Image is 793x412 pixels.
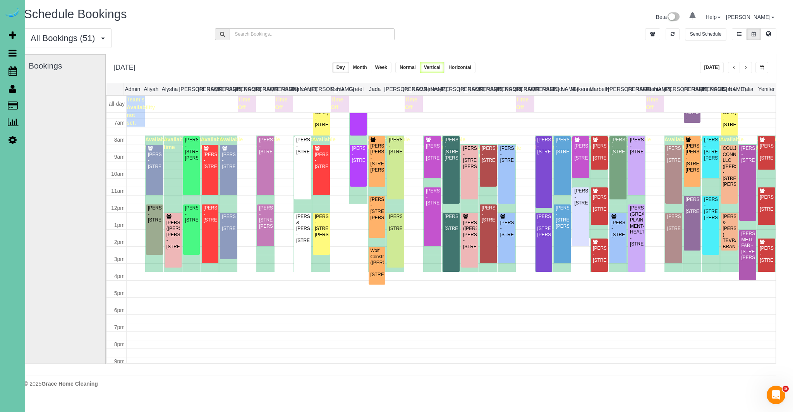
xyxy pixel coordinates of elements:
div: [PERSON_NAME] - [STREET_ADDRESS][PERSON_NAME] [704,197,718,221]
th: [PERSON_NAME] [272,83,291,95]
th: [PERSON_NAME] [310,83,328,95]
th: Talia [738,83,757,95]
th: Makenna [571,83,589,95]
span: Available time [590,136,614,150]
span: Available time [368,136,391,150]
button: Normal [395,62,420,73]
th: [PERSON_NAME] [533,83,552,95]
span: Available time [702,136,725,150]
div: [PERSON_NAME] - [STREET_ADDRESS][PERSON_NAME] [463,146,477,170]
span: Available time [683,136,707,150]
div: [PERSON_NAME] - [STREET_ADDRESS] [388,137,402,155]
div: [PERSON_NAME] - [STREET_ADDRESS] [592,194,606,212]
button: Vertical [420,62,445,73]
span: Available time [627,136,651,150]
span: Available time [609,136,632,150]
span: Team's Availability not set. [127,96,155,126]
th: [PERSON_NAME] [403,83,421,95]
th: Yenifer [757,83,776,95]
span: 11am [111,188,125,194]
div: [PERSON_NAME] - [STREET_ADDRESS][PERSON_NAME] [704,137,718,161]
div: COLLEGE CONNECTION, LLC ([PERSON_NAME]) - [STREET_ADDRESS][PERSON_NAME] [723,146,736,187]
div: [PERSON_NAME] - [STREET_ADDRESS] [148,205,161,223]
div: [PERSON_NAME] - [STREET_ADDRESS] [203,152,217,170]
span: 1pm [114,222,125,228]
span: Available time [738,145,762,159]
button: Month [349,62,371,73]
span: All Bookings (51) [31,33,99,43]
th: [PERSON_NAME] [254,83,272,95]
th: [PERSON_NAME] [701,83,720,95]
div: [PERSON_NAME] - [STREET_ADDRESS] [667,214,681,232]
a: Beta [656,14,680,20]
span: Available time [572,136,595,150]
span: Available time [294,136,317,150]
div: [PERSON_NAME] ([PERSON_NAME]) [PERSON_NAME] - [STREET_ADDRESS] [463,220,477,250]
span: Available time [201,136,225,150]
th: Alysha [160,83,179,95]
div: [PERSON_NAME] - [STREET_ADDRESS] [352,146,366,163]
span: 9pm [114,358,125,364]
th: [PERSON_NAME] [198,83,216,95]
div: [PERSON_NAME] - [STREET_ADDRESS] [185,205,199,223]
div: [PERSON_NAME] - [STREET_ADDRESS] [685,197,699,215]
div: [PERSON_NAME] - [STREET_ADDRESS] [426,143,439,161]
div: [PERSON_NAME] - [STREET_ADDRESS] [592,245,606,263]
div: [PERSON_NAME] - [STREET_ADDRESS] [481,146,495,163]
span: Available time [182,136,206,150]
div: [PERSON_NAME] - [STREET_ADDRESS][PERSON_NAME] [555,205,569,229]
div: [PERSON_NAME] - [STREET_ADDRESS] [759,245,774,263]
h3: Bookings [29,61,101,70]
span: Available time [460,145,484,159]
div: [PERSON_NAME] - [STREET_ADDRESS][PERSON_NAME] [314,214,328,238]
th: Gretel [347,83,366,95]
div: [PERSON_NAME] & [PERSON_NAME] - [STREET_ADDRESS] [296,214,310,244]
span: Available time [479,145,503,159]
span: Available time [423,136,447,150]
div: [PERSON_NAME] - [STREET_ADDRESS] [741,146,755,163]
th: [PERSON_NAME] [664,83,683,95]
button: [DATE] [700,62,724,73]
div: [PERSON_NAME] - [STREET_ADDRESS] [759,194,774,212]
span: 4pm [114,273,125,279]
span: Available time [442,136,465,150]
div: [PERSON_NAME] [PERSON_NAME] - [STREET_ADDRESS][PERSON_NAME] [370,143,384,173]
div: [PERSON_NAME] - [STREET_ADDRESS] [148,152,161,170]
th: Demona [291,83,309,95]
button: Send Schedule [685,28,726,40]
span: 6pm [114,307,125,313]
th: Siara [720,83,738,95]
th: Jada [366,83,384,95]
div: [PERSON_NAME] [PERSON_NAME] - [STREET_ADDRESS][PERSON_NAME] [685,143,699,173]
div: © 2025 [24,380,776,388]
div: [PERSON_NAME] - [STREET_ADDRESS] [314,152,328,170]
span: 5 [783,386,789,392]
th: Admin [123,83,142,95]
span: Available time [553,136,577,150]
th: Esme [328,83,347,95]
span: 8am [114,137,125,143]
th: Aliyah [142,83,160,95]
span: Available time [164,136,187,150]
div: [PERSON_NAME] - [STREET_ADDRESS] [388,214,402,232]
span: 10am [111,171,125,177]
div: [PERSON_NAME] - [STREET_ADDRESS] [296,137,310,155]
div: [PERSON_NAME] - [STREET_ADDRESS] [574,188,588,206]
span: 2pm [114,239,125,245]
span: Available time [498,145,521,159]
span: 3pm [114,256,125,262]
th: Lola [552,83,571,95]
a: [PERSON_NAME] [726,14,774,20]
div: [PERSON_NAME] - [STREET_ADDRESS] [537,137,551,155]
img: Automaid Logo [5,8,20,19]
th: [PERSON_NAME] [683,83,701,95]
div: [PERSON_NAME] - [STREET_ADDRESS] [203,205,217,223]
div: [PERSON_NAME] - [STREET_ADDRESS][PERSON_NAME] [259,205,273,229]
th: [PERSON_NAME] [216,83,235,95]
div: [PERSON_NAME] (GREAT PLAINS MENTAL HEALTH) - [STREET_ADDRESS] [630,205,644,247]
div: [PERSON_NAME] - [STREET_ADDRESS] [555,137,569,155]
div: [PERSON_NAME] - [STREET_ADDRESS] [592,143,606,161]
th: Jerrah [422,83,440,95]
span: 8pm [114,341,125,347]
